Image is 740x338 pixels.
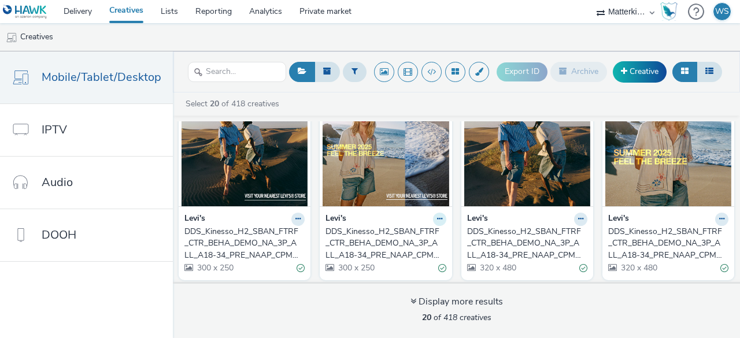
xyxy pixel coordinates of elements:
[3,5,47,19] img: undefined Logo
[6,32,17,43] img: mobile
[297,262,305,274] div: Valid
[337,262,375,273] span: 300 x 250
[608,226,724,261] div: DDS_Kinesso_H2_SBAN_FTRF_CTR_BEHA_DEMO_NA_3P_ALL_A18-34_PRE_NAAP_CPM_SSD_320x480_NA_DPST_SummerDr...
[479,262,516,273] span: 320 x 480
[660,2,678,21] img: Hawk Academy
[184,226,300,261] div: DDS_Kinesso_H2_SBAN_FTRF_CTR_BEHA_DEMO_NA_3P_ALL_A18-34_PRE_NAAP_CPM_SSD_300x250_NA_DPST_SummerDr...
[497,62,547,81] button: Export ID
[196,262,234,273] span: 300 x 250
[182,94,308,206] img: DDS_Kinesso_H2_SBAN_FTRF_CTR_BEHA_DEMO_NA_3P_ALL_A18-34_PRE_NAAP_CPM_SSD_300x250_NA_DPST_SummerDr...
[184,226,305,261] a: DDS_Kinesso_H2_SBAN_FTRF_CTR_BEHA_DEMO_NA_3P_ALL_A18-34_PRE_NAAP_CPM_SSD_300x250_NA_DPST_SummerDr...
[188,62,286,82] input: Search...
[325,226,446,261] a: DDS_Kinesso_H2_SBAN_FTRF_CTR_BEHA_DEMO_NA_3P_ALL_A18-34_PRE_NAAP_CPM_SSD_300x250_NA_DPST_SummerDr...
[579,262,587,274] div: Valid
[438,262,446,274] div: Valid
[715,3,729,20] div: WS
[325,226,441,261] div: DDS_Kinesso_H2_SBAN_FTRF_CTR_BEHA_DEMO_NA_3P_ALL_A18-34_PRE_NAAP_CPM_SSD_300x250_NA_DPST_SummerDr...
[467,213,488,226] strong: Levi's
[660,2,682,21] a: Hawk Academy
[42,174,73,191] span: Audio
[613,61,667,82] a: Creative
[697,62,722,81] button: Table
[323,94,449,206] img: DDS_Kinesso_H2_SBAN_FTRF_CTR_BEHA_DEMO_NA_3P_ALL_A18-34_PRE_NAAP_CPM_SSD_300x250_NA_DPST_SummerDr...
[467,226,587,261] a: DDS_Kinesso_H2_SBAN_FTRF_CTR_BEHA_DEMO_NA_3P_ALL_A18-34_PRE_NAAP_CPM_SSD_320x480_NA_DPST_SummerDr...
[620,262,657,273] span: 320 x 480
[410,295,503,309] div: Display more results
[608,226,728,261] a: DDS_Kinesso_H2_SBAN_FTRF_CTR_BEHA_DEMO_NA_3P_ALL_A18-34_PRE_NAAP_CPM_SSD_320x480_NA_DPST_SummerDr...
[608,213,629,226] strong: Levi's
[467,226,583,261] div: DDS_Kinesso_H2_SBAN_FTRF_CTR_BEHA_DEMO_NA_3P_ALL_A18-34_PRE_NAAP_CPM_SSD_320x480_NA_DPST_SummerDr...
[605,94,731,206] img: DDS_Kinesso_H2_SBAN_FTRF_CTR_BEHA_DEMO_NA_3P_ALL_A18-34_PRE_NAAP_CPM_SSD_320x480_NA_DPST_SummerDr...
[42,121,67,138] span: IPTV
[184,213,205,226] strong: Levi's
[42,69,161,86] span: Mobile/Tablet/Desktop
[42,226,76,243] span: DOOH
[210,98,219,109] strong: 20
[672,62,697,81] button: Grid
[422,312,431,323] strong: 20
[720,262,728,274] div: Valid
[464,94,590,206] img: DDS_Kinesso_H2_SBAN_FTRF_CTR_BEHA_DEMO_NA_3P_ALL_A18-34_PRE_NAAP_CPM_SSD_320x480_NA_DPST_SummerDr...
[325,213,346,226] strong: Levi's
[550,62,607,81] button: Archive
[184,98,284,109] a: Select of 418 creatives
[422,312,491,323] span: of 418 creatives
